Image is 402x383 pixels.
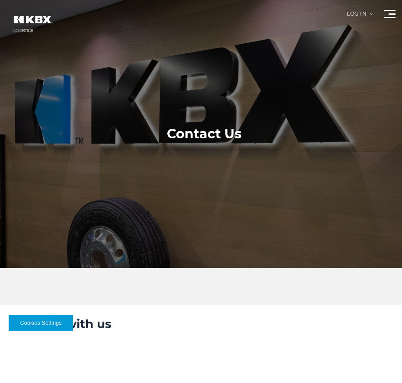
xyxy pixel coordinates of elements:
[347,11,373,23] div: Log in
[370,13,373,15] img: arrow
[167,125,242,143] h1: Contact Us
[9,315,73,331] button: Cookies Settings
[6,9,58,39] img: kbx logo
[9,316,393,332] h2: Connect with us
